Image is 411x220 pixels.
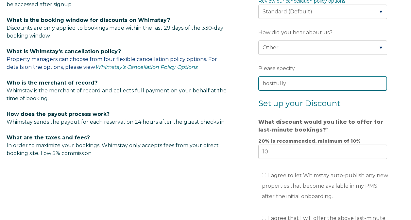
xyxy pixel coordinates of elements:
span: Whimstay sends the payout for each reservation 24 hours after the guest checks in. [7,119,226,125]
span: How did you hear about us? [258,27,333,38]
strong: 20% is recommended, minimum of 10% [258,138,361,144]
strong: What discount would you like to offer for last-minute bookings? [258,119,383,133]
span: How does the payout process work? [7,111,110,117]
p: Property managers can choose from four flexible cancellation policy options. For details on the o... [7,48,235,71]
span: What are the taxes and fees? [7,134,90,141]
input: I agree that I will offer the above last-minute discount and agree to the terms & conditions* [262,216,266,220]
span: Who is the merchant of record? [7,80,97,86]
span: Discounts are only applied to bookings made within the last 29 days of the 330-day booking window. [7,25,223,39]
input: I agree to let Whimstay auto-publish any new properties that become available in my PMS after the... [262,173,266,177]
span: Whimstay is the merchant of record and collects full payment on your behalf at the time of booking. [7,87,227,102]
span: Set up your Discount [258,99,340,108]
span: I agree to let Whimstay auto-publish any new properties that become available in my PMS after the... [262,172,388,199]
span: In order to maximize your bookings, Whimstay only accepts fees from your direct booking site. Low... [7,134,219,156]
span: What is Whimstay's cancellation policy? [7,48,121,55]
span: Please specify [258,63,295,73]
span: What is the booking window for discounts on Whimstay? [7,17,170,23]
a: Whimstay's Cancellation Policy Options [95,64,197,70]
